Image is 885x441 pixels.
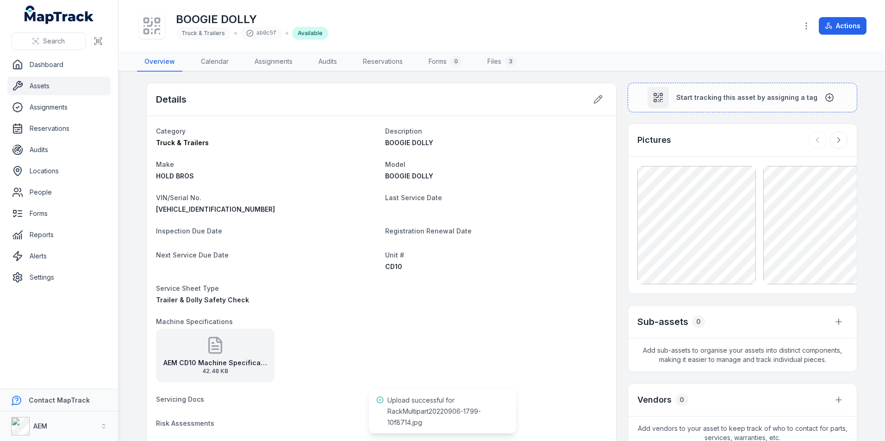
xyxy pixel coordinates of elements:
[156,205,275,213] span: [VEHICLE_IDENTIFICATION_NUMBER]
[7,98,111,116] a: Assignments
[637,315,688,328] h2: Sub-assets
[385,251,404,259] span: Unit #
[385,227,472,235] span: Registration Renewal Date
[385,139,433,147] span: BOOGIE DOLLY
[7,204,111,223] a: Forms
[7,183,111,202] a: People
[7,141,111,159] a: Audits
[43,37,65,46] span: Search
[7,226,111,244] a: Reports
[247,52,300,72] a: Assignments
[385,263,402,270] span: CD10
[505,56,516,67] div: 3
[176,12,328,27] h1: BOOGIE DOLLY
[385,194,442,202] span: Last Service Date
[7,162,111,180] a: Locations
[156,251,229,259] span: Next Service Due Date
[7,247,111,265] a: Alerts
[628,338,857,372] span: Add sub-assets to organise your assets into distinct components, making it easier to manage and t...
[480,52,524,72] a: Files3
[163,358,267,367] strong: AEM CD10 Machine Specifications
[11,32,86,50] button: Search
[676,93,817,102] span: Start tracking this asset by assigning a tag
[450,56,461,67] div: 0
[156,318,233,325] span: Machine Specifications
[7,119,111,138] a: Reservations
[25,6,94,24] a: MapTrack
[193,52,236,72] a: Calendar
[692,315,705,328] div: 0
[156,227,222,235] span: Inspection Due Date
[156,296,249,304] span: Trailer & Dolly Safety Check
[675,393,688,406] div: 0
[29,396,90,404] strong: Contact MapTrack
[292,27,328,40] div: Available
[181,30,225,37] span: Truck & Trailers
[137,52,182,72] a: Overview
[156,395,204,403] span: Servicing Docs
[385,127,422,135] span: Description
[387,396,481,426] span: Upload successful for RackMultipart20220906-1799-10f8714.jpg
[156,93,187,106] h2: Details
[7,77,111,95] a: Assets
[156,284,219,292] span: Service Sheet Type
[421,52,469,72] a: Forms0
[7,55,111,74] a: Dashboard
[241,27,282,40] div: ab0c5f
[637,393,672,406] h3: Vendors
[156,139,209,147] span: Truck & Trailers
[156,172,194,180] span: HOLD BROS
[156,127,186,135] span: Category
[637,134,671,147] h3: Pictures
[156,419,214,427] span: Risk Assessments
[156,194,201,202] span: VIN/Serial No.
[163,367,267,375] span: 42.48 KB
[311,52,344,72] a: Audits
[385,160,405,168] span: Model
[355,52,410,72] a: Reservations
[385,172,433,180] span: BOOGIE DOLLY
[628,83,857,112] button: Start tracking this asset by assigning a tag
[819,17,866,35] button: Actions
[7,268,111,287] a: Settings
[156,160,174,168] span: Make
[33,422,47,430] strong: AEM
